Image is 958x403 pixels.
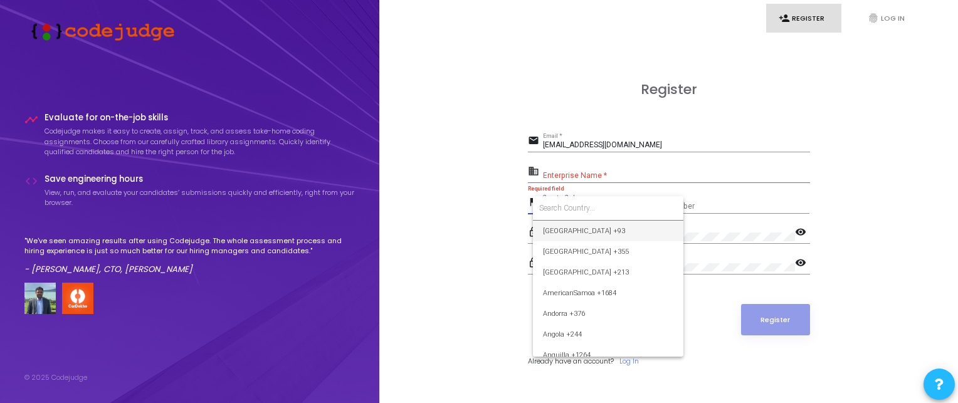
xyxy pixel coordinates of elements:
[539,202,677,214] input: Search Country...
[543,221,673,241] span: [GEOGRAPHIC_DATA] +93
[543,303,673,324] span: Andorra +376
[543,283,673,303] span: AmericanSamoa +1684
[543,324,673,345] span: Angola +244
[543,241,673,262] span: [GEOGRAPHIC_DATA] +355
[543,262,673,283] span: [GEOGRAPHIC_DATA] +213
[543,345,673,365] span: Anguilla +1264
